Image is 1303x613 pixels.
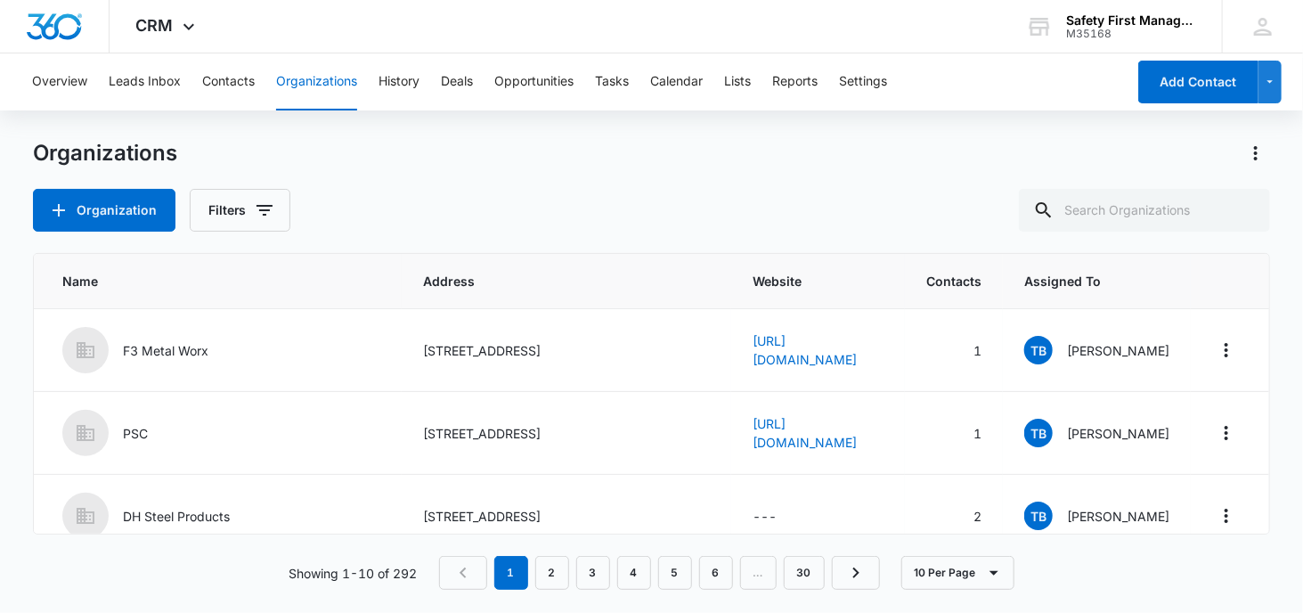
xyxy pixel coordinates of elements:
a: Page 3 [576,556,610,590]
button: Calendar [650,53,703,110]
button: Contacts [202,53,255,110]
button: Filters [190,189,290,232]
button: 10 Per Page [901,556,1014,590]
span: TB [1024,502,1053,530]
p: [PERSON_NAME] [1067,341,1169,360]
button: Settings [839,53,887,110]
button: Actions [1212,419,1241,447]
span: TB [1024,336,1053,364]
div: account name [1066,13,1196,28]
td: [STREET_ADDRESS] [402,392,731,475]
button: Lists [724,53,751,110]
button: History [379,53,419,110]
p: Showing 1-10 of 292 [289,564,418,583]
p: PSC [123,424,148,443]
a: [URL][DOMAIN_NAME] [753,416,857,450]
button: Reports [772,53,818,110]
p: [PERSON_NAME] [1067,424,1169,443]
em: 1 [494,556,528,590]
span: Website [753,272,884,290]
button: Deals [441,53,473,110]
td: [STREET_ADDRESS] [402,475,731,558]
a: [URL][DOMAIN_NAME] [753,333,857,367]
button: Overview [32,53,87,110]
button: Tasks [595,53,629,110]
a: Page 2 [535,556,569,590]
button: Actions [1242,139,1270,168]
button: Opportunities [494,53,574,110]
input: Search Organizations [1019,189,1270,232]
button: Add Contact [1138,61,1258,103]
div: account id [1066,28,1196,40]
td: [STREET_ADDRESS] [402,309,731,392]
p: DH Steel Products [123,507,230,526]
td: --- [731,475,906,558]
button: Actions [1212,336,1241,364]
button: Organizations [276,53,357,110]
h1: Organizations [33,140,177,167]
a: Page 5 [658,556,692,590]
td: 2 [905,475,1003,558]
span: Name [62,272,380,290]
span: TB [1024,419,1053,447]
button: Organization [33,189,175,232]
span: CRM [136,16,174,35]
span: Address [423,272,710,290]
nav: Pagination [439,556,880,590]
td: 1 [905,392,1003,475]
button: Leads Inbox [109,53,181,110]
p: F3 Metal Worx [123,341,208,360]
p: [PERSON_NAME] [1067,507,1169,526]
button: Actions [1212,502,1241,530]
a: Page 30 [784,556,825,590]
span: Assigned To [1024,272,1169,290]
a: Page 4 [617,556,651,590]
a: Next Page [832,556,880,590]
td: 1 [905,309,1003,392]
a: Page 6 [699,556,733,590]
span: Contacts [926,272,981,290]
